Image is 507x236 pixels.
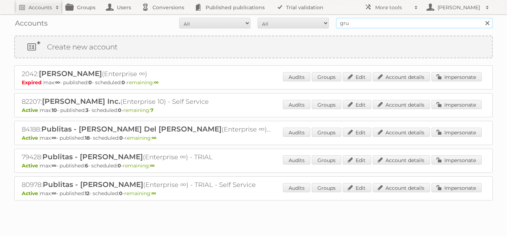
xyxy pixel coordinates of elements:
strong: ∞ [52,135,56,141]
strong: 0 [118,162,121,169]
a: Audits [283,128,310,137]
h2: 2042: (Enterprise ∞) [22,69,271,79]
span: Active [22,107,40,113]
a: Audits [283,155,310,165]
a: Audits [283,72,310,81]
p: max: - published: - scheduled: - [22,79,485,86]
span: remaining: [127,79,159,86]
h2: 82207: (Enterprise 10) - Self Service [22,97,271,106]
a: Impersonate [431,128,482,137]
strong: ∞ [52,190,56,197]
strong: ∞ [154,79,159,86]
a: Account details [373,128,430,137]
strong: 18 [85,135,90,141]
strong: 6 [85,162,88,169]
p: max: - published: - scheduled: - [22,107,485,113]
a: Impersonate [431,183,482,192]
span: remaining: [125,135,156,141]
strong: 10 [52,107,57,113]
h2: Accounts [29,4,52,11]
h2: [PERSON_NAME] [436,4,482,11]
strong: 0 [118,107,121,113]
strong: 0 [119,190,123,197]
a: Edit [343,183,371,192]
span: Active [22,162,40,169]
span: Publitas - [PERSON_NAME] Del [PERSON_NAME] [41,125,222,133]
strong: 3 [86,107,88,113]
a: Edit [343,72,371,81]
strong: 12 [85,190,89,197]
h2: 80978: (Enterprise ∞) - TRIAL - Self Service [22,180,271,189]
a: Audits [283,100,310,109]
a: Groups [312,100,341,109]
h2: 79428: (Enterprise ∞) - TRIAL [22,152,271,162]
strong: ∞ [150,162,155,169]
strong: ∞ [151,190,156,197]
a: Groups [312,128,341,137]
span: Active [22,190,40,197]
strong: 0 [121,79,125,86]
a: Groups [312,183,341,192]
strong: ∞ [152,135,156,141]
span: Expired [22,79,43,86]
strong: ∞ [52,162,56,169]
a: Account details [373,155,430,165]
a: Impersonate [431,155,482,165]
p: max: - published: - scheduled: - [22,190,485,197]
a: Groups [312,155,341,165]
span: [PERSON_NAME] [39,69,102,78]
span: Publitas - [PERSON_NAME] [43,180,143,189]
a: Create new account [15,36,492,58]
strong: 0 [119,135,123,141]
p: max: - published: - scheduled: - [22,135,485,141]
a: Account details [373,183,430,192]
a: Account details [373,72,430,81]
a: Impersonate [431,72,482,81]
strong: 7 [150,107,154,113]
a: Edit [343,100,371,109]
a: Impersonate [431,100,482,109]
a: Account details [373,100,430,109]
a: Audits [283,183,310,192]
span: remaining: [123,107,154,113]
span: [PERSON_NAME] Inc. [42,97,120,106]
span: remaining: [124,190,156,197]
a: Groups [312,72,341,81]
strong: ∞ [55,79,60,86]
p: max: - published: - scheduled: - [22,162,485,169]
h2: 84188: (Enterprise ∞) - TRIAL - Self Service [22,125,271,134]
h2: More tools [375,4,411,11]
span: Active [22,135,40,141]
strong: 0 [88,79,92,86]
span: Publitas - [PERSON_NAME] [42,152,143,161]
a: Edit [343,155,371,165]
span: remaining: [123,162,155,169]
a: Edit [343,128,371,137]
